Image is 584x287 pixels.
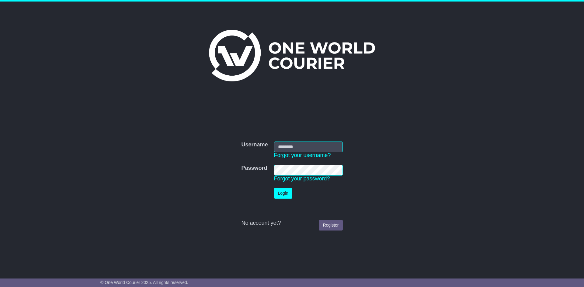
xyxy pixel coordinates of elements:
span: © One World Courier 2025. All rights reserved. [100,280,188,285]
button: Login [274,188,292,199]
a: Register [319,220,342,231]
label: Username [241,142,268,148]
div: No account yet? [241,220,342,227]
label: Password [241,165,267,172]
a: Forgot your password? [274,176,330,182]
a: Forgot your username? [274,152,331,158]
img: One World [209,30,375,81]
